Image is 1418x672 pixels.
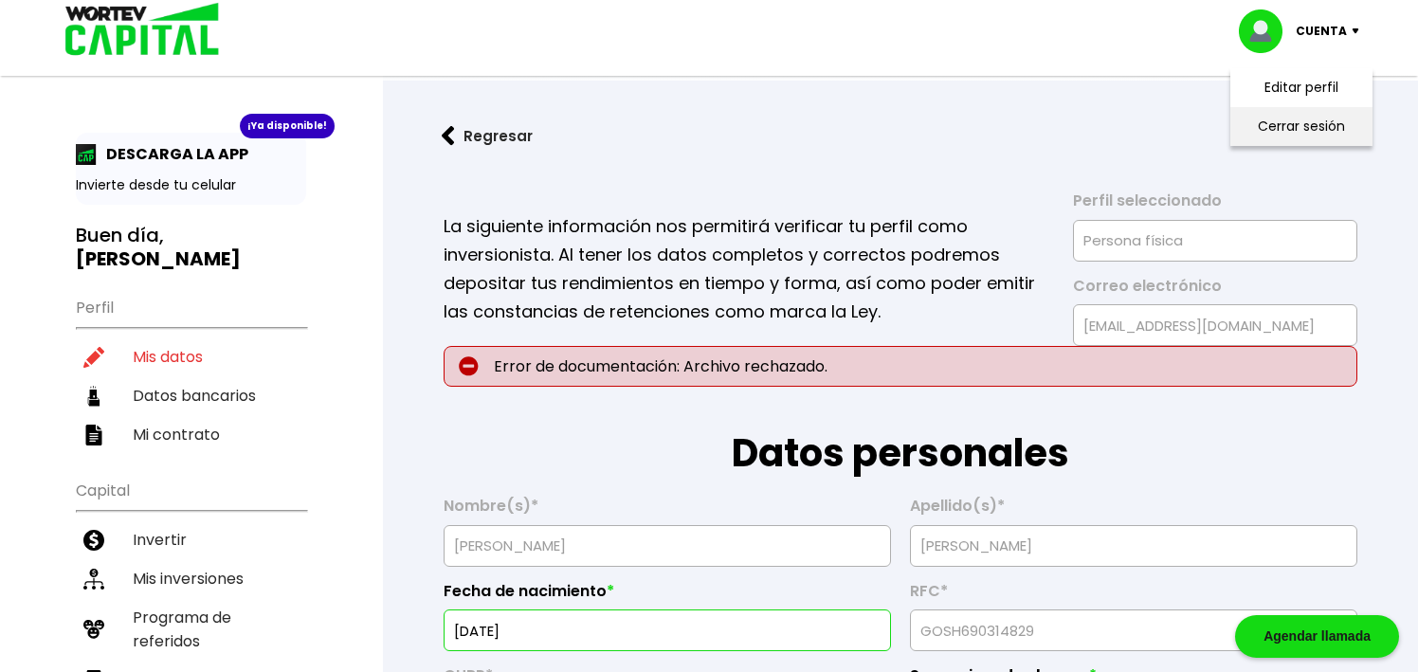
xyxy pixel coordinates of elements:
p: Error de documentación: Archivo rechazado. [444,346,1357,387]
h1: Datos personales [444,387,1357,481]
li: Cerrar sesión [1226,107,1377,146]
a: Mi contrato [76,415,306,454]
button: Regresar [413,111,561,161]
img: invertir-icon.b3b967d7.svg [83,530,104,551]
h3: Buen día, [76,224,306,271]
p: DESCARGA LA APP [97,142,248,166]
img: app-icon [76,144,97,165]
img: error-circle.027baa21.svg [459,356,479,376]
input: DD/MM/AAAA [452,610,882,650]
a: Editar perfil [1264,78,1338,98]
img: inversiones-icon.6695dc30.svg [83,569,104,590]
a: flecha izquierdaRegresar [413,111,1388,161]
img: datos-icon.10cf9172.svg [83,386,104,407]
img: recomiendanos-icon.9b8e9327.svg [83,619,104,640]
label: Correo electrónico [1073,277,1357,305]
input: 13 caracteres [918,610,1349,650]
a: Mis inversiones [76,559,306,598]
label: Fecha de nacimiento [444,582,891,610]
p: Invierte desde tu celular [76,175,306,195]
label: Perfil seleccionado [1073,191,1357,220]
a: Datos bancarios [76,376,306,415]
div: Agendar llamada [1235,615,1399,658]
p: La siguiente información nos permitirá verificar tu perfil como inversionista. Al tener los datos... [444,212,1047,326]
img: contrato-icon.f2db500c.svg [83,425,104,445]
label: Nombre(s) [444,497,891,525]
label: RFC [910,582,1357,610]
img: icon-down [1347,28,1373,34]
p: Cuenta [1296,17,1347,45]
a: Mis datos [76,337,306,376]
img: flecha izquierda [442,126,455,146]
a: Invertir [76,520,306,559]
b: [PERSON_NAME] [76,245,241,272]
div: ¡Ya disponible! [240,114,335,138]
img: profile-image [1239,9,1296,53]
label: Apellido(s) [910,497,1357,525]
ul: Perfil [76,286,306,454]
a: Programa de referidos [76,598,306,661]
img: editar-icon.952d3147.svg [83,347,104,368]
